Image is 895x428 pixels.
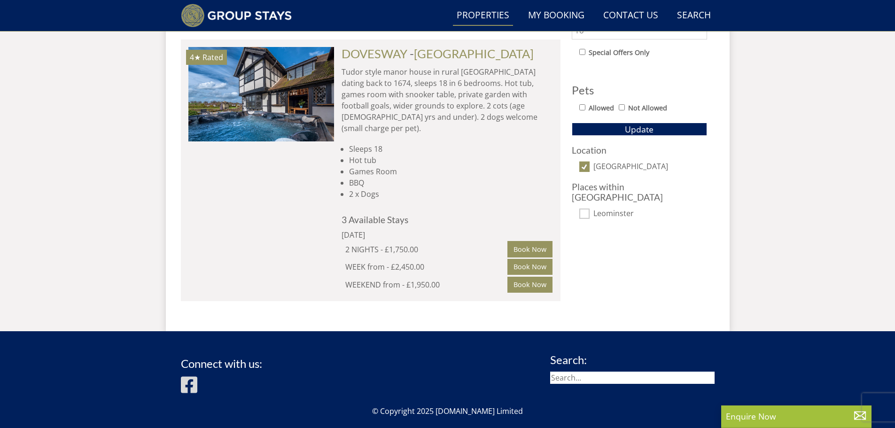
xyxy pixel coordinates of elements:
[572,182,707,202] h3: Places within [GEOGRAPHIC_DATA]
[342,229,468,241] div: [DATE]
[550,372,715,384] input: Search...
[202,52,223,62] span: Rated
[524,5,588,26] a: My Booking
[628,103,667,113] label: Not Allowed
[625,124,654,135] span: Update
[599,5,662,26] a: Contact Us
[507,277,553,293] a: Book Now
[345,244,508,255] div: 2 NIGHTS - £1,750.00
[345,279,508,290] div: WEEKEND from - £1,950.00
[345,261,508,272] div: WEEK from - £2,450.00
[507,259,553,275] a: Book Now
[342,47,407,61] a: DOVESWAY
[572,123,707,136] button: Update
[593,162,707,172] label: [GEOGRAPHIC_DATA]
[349,177,553,188] li: BBQ
[507,241,553,257] a: Book Now
[181,405,715,417] p: © Copyright 2025 [DOMAIN_NAME] Limited
[349,188,553,200] li: 2 x Dogs
[572,84,707,96] h3: Pets
[589,103,614,113] label: Allowed
[589,47,649,58] label: Special Offers Only
[572,145,707,155] h3: Location
[349,166,553,177] li: Games Room
[410,47,534,61] span: -
[342,66,553,134] p: Tudor style manor house in rural [GEOGRAPHIC_DATA] dating back to 1674, sleeps 18 in 6 bedrooms. ...
[593,209,707,219] label: Leominster
[181,4,292,27] img: Group Stays
[550,354,715,366] h3: Search:
[190,52,201,62] span: DOVESWAY has a 4 star rating under the Quality in Tourism Scheme
[188,47,334,141] a: 4★ Rated
[414,47,534,61] a: [GEOGRAPHIC_DATA]
[673,5,715,26] a: Search
[342,215,553,225] h4: 3 Available Stays
[188,47,334,141] img: dovesway-herefordshire-holiday-home-accomodation-sleeping-8.original.jpg
[726,410,867,422] p: Enquire Now
[181,358,262,370] h3: Connect with us:
[453,5,513,26] a: Properties
[349,155,553,166] li: Hot tub
[349,143,553,155] li: Sleeps 18
[181,375,197,394] img: Facebook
